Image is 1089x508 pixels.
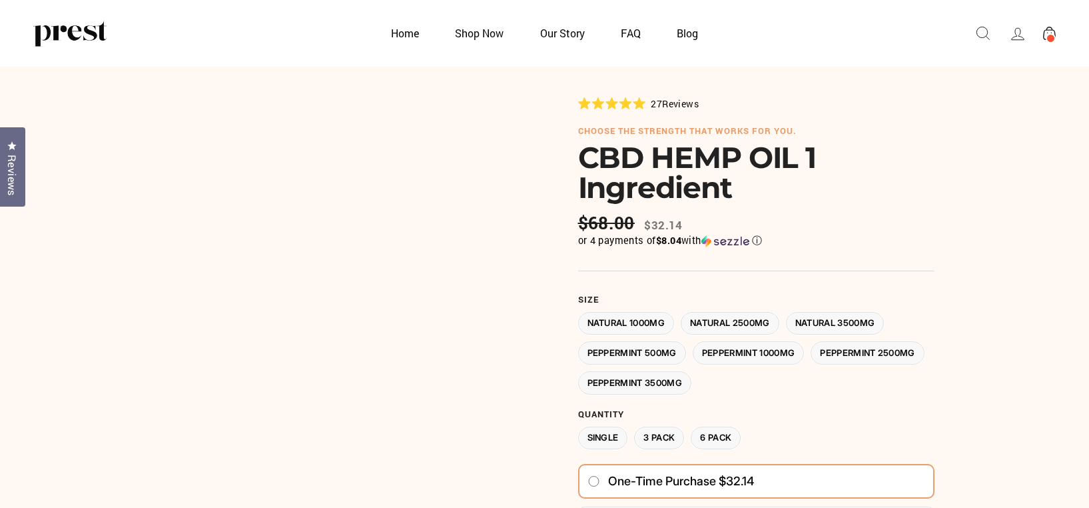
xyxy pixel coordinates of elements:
[3,155,21,196] span: Reviews
[656,234,681,247] span: $8.04
[701,235,749,247] img: Sezzle
[578,213,638,233] span: $68.00
[578,341,686,365] label: Peppermint 500MG
[578,409,934,420] label: Quantity
[374,20,436,46] a: Home
[660,20,715,46] a: Blog
[578,234,934,247] div: or 4 payments of$8.04withSezzle Click to learn more about Sezzle
[691,427,741,450] label: 6 Pack
[634,427,684,450] label: 3 Pack
[681,312,779,335] label: Natural 2500MG
[587,476,600,487] input: One-time purchase $32.14
[578,295,934,305] label: Size
[811,341,924,365] label: Peppermint 2500MG
[578,234,934,247] div: or 4 payments of with
[644,217,682,233] span: $32.14
[524,20,601,46] a: Our Story
[693,341,805,365] label: Peppermint 1000MG
[604,20,657,46] a: FAQ
[438,20,520,46] a: Shop Now
[374,20,715,46] ul: Primary
[578,126,934,137] h6: choose the strength that works for you.
[608,474,754,489] span: One-time purchase $32.14
[578,96,699,111] div: 27Reviews
[662,97,699,110] span: Reviews
[786,312,885,335] label: Natural 3500MG
[651,97,662,110] span: 27
[578,427,628,450] label: Single
[578,371,692,395] label: Peppermint 3500MG
[578,143,934,203] h1: CBD HEMP OIL 1 Ingredient
[33,20,107,47] img: PREST ORGANICS
[578,312,675,335] label: Natural 1000MG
